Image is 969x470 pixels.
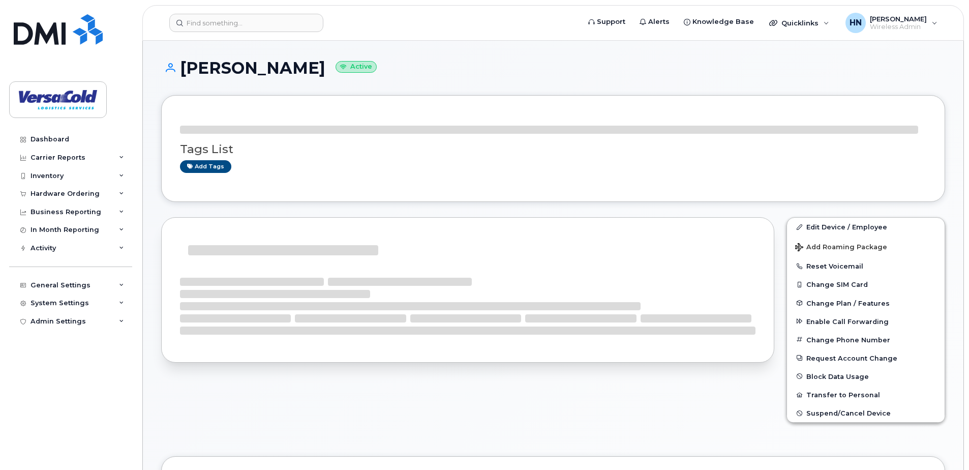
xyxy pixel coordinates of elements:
[787,275,945,293] button: Change SIM Card
[787,218,945,236] a: Edit Device / Employee
[787,312,945,331] button: Enable Call Forwarding
[787,257,945,275] button: Reset Voicemail
[161,59,945,77] h1: [PERSON_NAME]
[795,243,887,253] span: Add Roaming Package
[787,294,945,312] button: Change Plan / Features
[787,404,945,422] button: Suspend/Cancel Device
[787,386,945,404] button: Transfer to Personal
[787,367,945,386] button: Block Data Usage
[806,409,891,417] span: Suspend/Cancel Device
[336,61,377,73] small: Active
[787,349,945,367] button: Request Account Change
[787,331,945,349] button: Change Phone Number
[806,317,889,325] span: Enable Call Forwarding
[180,143,926,156] h3: Tags List
[180,160,231,173] a: Add tags
[806,299,890,307] span: Change Plan / Features
[787,236,945,257] button: Add Roaming Package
